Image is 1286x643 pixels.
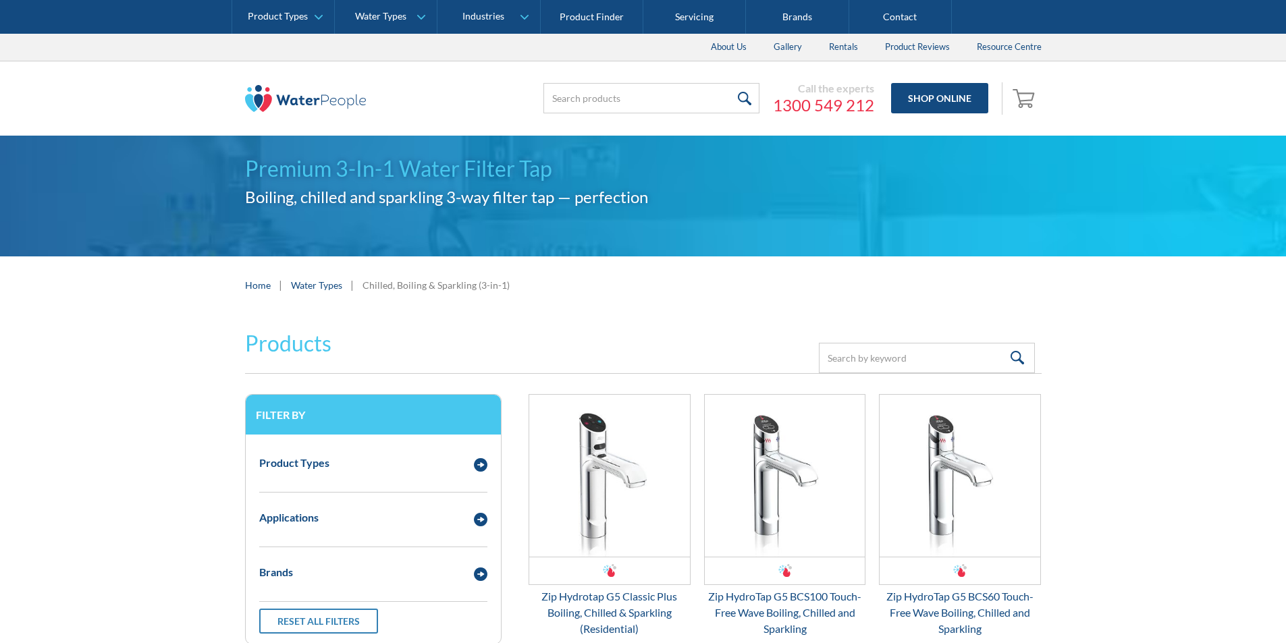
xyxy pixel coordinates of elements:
a: Gallery [760,34,815,61]
img: The Water People [245,85,367,112]
a: Resource Centre [963,34,1055,61]
h2: Boiling, chilled and sparkling 3-way filter tap — perfection [245,185,1042,209]
a: Zip Hydrotap G5 Classic Plus Boiling, Chilled & Sparkling (Residential)Zip Hydrotap G5 Classic Pl... [529,394,691,637]
img: shopping cart [1013,87,1038,109]
a: Zip HydroTap G5 BCS60 Touch-Free Wave Boiling, Chilled and SparklingZip HydroTap G5 BCS60 Touch-F... [879,394,1041,637]
input: Search by keyword [819,343,1035,373]
div: Water Types [355,11,406,22]
div: | [277,277,284,293]
a: Open cart [1009,82,1042,115]
a: Reset all filters [259,609,378,634]
img: Zip HydroTap G5 BCS100 Touch-Free Wave Boiling, Chilled and Sparkling [705,395,865,557]
div: Product Types [248,11,308,22]
img: Zip HydroTap G5 BCS60 Touch-Free Wave Boiling, Chilled and Sparkling [880,395,1040,557]
a: Shop Online [891,83,988,113]
h1: Premium 3-In-1 Water Filter Tap [245,152,1042,185]
h2: Products [245,327,331,360]
h3: Filter by [256,408,491,421]
div: Applications [259,509,319,526]
input: Search products [543,83,759,113]
div: Brands [259,564,293,580]
div: Product Types [259,455,329,471]
a: About Us [697,34,760,61]
div: Chilled, Boiling & Sparkling (3-in-1) [363,278,510,292]
img: Zip Hydrotap G5 Classic Plus Boiling, Chilled & Sparkling (Residential) [529,395,690,557]
a: Rentals [815,34,872,61]
a: Home [245,278,271,292]
div: Zip Hydrotap G5 Classic Plus Boiling, Chilled & Sparkling (Residential) [529,588,691,637]
a: Water Types [291,278,342,292]
a: Product Reviews [872,34,963,61]
div: Call the experts [773,82,874,95]
div: Zip HydroTap G5 BCS60 Touch-Free Wave Boiling, Chilled and Sparkling [879,588,1041,637]
div: Zip HydroTap G5 BCS100 Touch-Free Wave Boiling, Chilled and Sparkling [704,588,866,637]
a: Zip HydroTap G5 BCS100 Touch-Free Wave Boiling, Chilled and SparklingZip HydroTap G5 BCS100 Touch... [704,394,866,637]
div: Industries [462,11,504,22]
div: | [349,277,356,293]
a: 1300 549 212 [773,95,874,115]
